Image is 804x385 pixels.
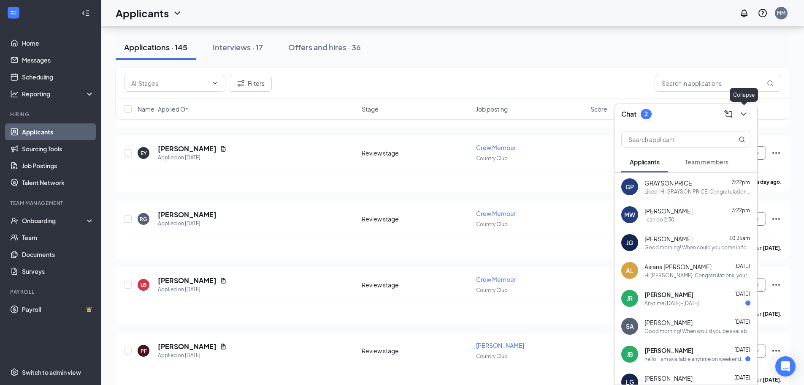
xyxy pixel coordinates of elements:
div: Anytime [DATE]-[DATE] [644,300,699,307]
div: Applied on [DATE] [158,285,227,294]
div: Review stage [362,347,471,355]
div: JR [627,294,633,303]
div: Applied on [DATE] [158,153,227,162]
span: Team members [685,158,728,166]
b: [DATE] [763,245,780,251]
svg: Ellipses [771,280,781,290]
b: [DATE] [763,377,780,383]
span: Crew Member [476,144,516,151]
span: Country Club [476,287,508,293]
svg: ChevronDown [211,80,218,87]
div: Hi [PERSON_NAME]. Congratulations, your onsite interview with [PERSON_NAME]' for Crew Member at [... [644,272,750,279]
div: AL [626,266,633,275]
a: Talent Network [22,174,94,191]
span: [DATE] [734,291,750,297]
svg: UserCheck [10,216,19,225]
span: Country Club [476,353,508,359]
button: ComposeMessage [722,107,735,121]
div: Review stage [362,149,471,157]
button: ChevronDown [737,107,750,121]
a: Messages [22,52,94,68]
b: a day ago [756,179,780,185]
svg: Document [220,277,227,284]
div: MM [777,9,785,16]
svg: Ellipses [771,148,781,158]
a: Applicants [22,123,94,140]
div: Review stage [362,215,471,223]
div: Good morning! When would you be available to come in for an interview? [644,328,750,335]
svg: Ellipses [771,346,781,356]
svg: MagnifyingGlass [739,136,745,143]
div: Reporting [22,90,95,98]
span: [DATE] [734,319,750,325]
span: Country Club [476,155,508,161]
span: Asiana [PERSON_NAME] [644,262,712,271]
div: I can do 2:30 [644,216,674,223]
svg: Filter [236,78,246,88]
input: All Stages [131,79,208,88]
div: Review stage [362,281,471,289]
span: 3:22pm [732,207,750,213]
span: Stage [362,105,379,113]
div: Applied on [DATE] [158,219,217,228]
span: 3:22pm [732,179,750,186]
div: JG [626,238,633,247]
a: Scheduling [22,68,94,85]
a: Team [22,229,94,246]
span: [PERSON_NAME] [476,341,524,349]
div: RG [140,216,147,223]
div: Payroll [10,288,92,295]
div: GP [625,183,634,191]
svg: Document [220,145,227,152]
svg: ComposeMessage [723,109,734,119]
div: 2 [644,110,648,117]
h3: Chat [621,109,636,119]
a: Documents [22,246,94,263]
span: Country Club [476,221,508,227]
svg: QuestionInfo [758,8,768,18]
span: [DATE] [734,263,750,269]
span: Score [590,105,607,113]
svg: MagnifyingGlass [767,80,774,87]
svg: WorkstreamLogo [9,8,18,17]
span: Name · Applied On [138,105,189,113]
span: [PERSON_NAME] [644,235,693,243]
input: Search in applications [655,75,781,92]
svg: ChevronDown [739,109,749,119]
h1: Applicants [116,6,169,20]
div: SA [626,322,634,330]
div: Interviews · 17 [213,42,263,52]
span: Crew Member [476,276,516,283]
div: Switch to admin view [22,368,81,377]
div: PF [141,347,147,355]
input: Search applicant [622,131,722,147]
span: [DATE] [734,374,750,381]
span: [PERSON_NAME] [644,318,693,327]
h5: [PERSON_NAME] [158,276,217,285]
div: Offers and hires · 36 [288,42,361,52]
div: Open Intercom Messenger [775,356,796,377]
span: Job posting [476,105,508,113]
span: 10:35am [729,235,750,241]
div: MW [624,210,635,219]
a: Surveys [22,263,94,280]
h5: [PERSON_NAME] [158,144,217,153]
div: Hiring [10,111,92,118]
span: Crew Member [476,210,516,217]
h5: [PERSON_NAME] [158,342,217,351]
svg: Document [220,343,227,350]
b: [DATE] [763,311,780,317]
div: Team Management [10,199,92,207]
div: Good morning! When could you come in for an interview? [644,244,750,251]
div: Applications · 145 [124,42,187,52]
svg: Notifications [739,8,749,18]
a: Sourcing Tools [22,140,94,157]
h5: [PERSON_NAME] [158,210,217,219]
span: [PERSON_NAME] [644,207,693,215]
svg: Analysis [10,90,19,98]
svg: Collapse [81,9,90,17]
div: EY [141,150,147,157]
a: PayrollCrown [22,301,94,318]
span: [DATE] [734,347,750,353]
a: Home [22,35,94,52]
